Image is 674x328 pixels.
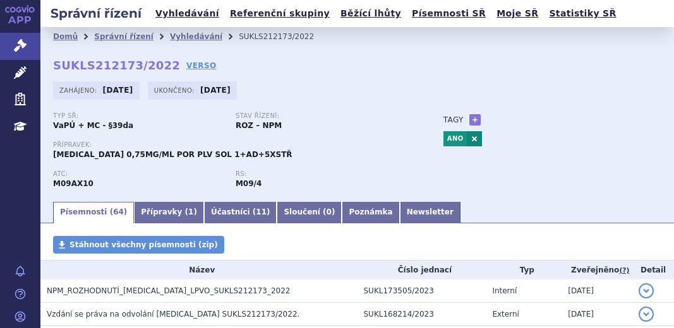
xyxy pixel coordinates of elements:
td: [DATE] [562,302,632,325]
a: Písemnosti SŘ [408,5,490,22]
span: Interní [492,286,517,295]
a: Newsletter [400,202,460,223]
h3: Tagy [443,112,464,127]
span: Zahájeno: [59,85,99,95]
td: SUKL173505/2023 [358,279,486,303]
a: Přípravky (1) [134,202,204,223]
span: [MEDICAL_DATA] 0,75MG/ML POR PLV SOL 1+AD+5XSTŘ [53,150,292,159]
a: Účastníci (11) [204,202,277,223]
a: VERSO [186,59,217,72]
p: Typ SŘ: [53,112,223,120]
a: Vyhledávání [170,32,222,41]
span: 0 [327,208,332,216]
th: Název [40,261,358,279]
p: Přípravek: [53,141,418,149]
span: 1 [188,208,193,216]
td: SUKL168214/2023 [358,302,486,325]
strong: [DATE] [200,86,231,95]
button: detail [639,283,654,298]
a: Sloučení (0) [277,202,342,223]
th: Číslo jednací [358,261,486,279]
strong: risdiplam [236,179,262,188]
a: Běžící lhůty [337,5,405,22]
span: Vzdání se práva na odvolání EVRYSDI SUKLS212173/2022. [47,310,299,319]
a: Stáhnout všechny písemnosti (zip) [53,236,224,254]
span: 64 [113,208,124,216]
strong: RISDIPLAM [53,179,93,188]
span: 11 [256,208,267,216]
button: detail [639,307,654,322]
p: RS: [236,170,406,178]
span: NPM_ROZHODNUTÍ_EVRYSDI_LPVO_SUKLS212173_2022 [47,286,290,295]
a: Referenční skupiny [226,5,334,22]
p: Stav řízení: [236,112,406,120]
th: Zveřejněno [562,261,632,279]
li: SUKLS212173/2022 [239,27,330,46]
abbr: (?) [619,266,629,275]
p: ATC: [53,170,223,178]
a: Vyhledávání [152,5,223,22]
td: [DATE] [562,279,632,303]
h2: Správní řízení [40,4,152,22]
span: Externí [492,310,519,319]
a: Písemnosti (64) [53,202,134,223]
strong: SUKLS212173/2022 [53,59,180,72]
span: Stáhnout všechny písemnosti (zip) [69,240,218,249]
a: Domů [53,32,78,41]
a: Statistiky SŘ [545,5,620,22]
a: Moje SŘ [493,5,542,22]
strong: [DATE] [103,86,133,95]
span: Ukončeno: [154,85,197,95]
strong: VaPÚ + MC - §39da [53,121,133,130]
strong: ROZ – NPM [236,121,282,130]
th: Typ [486,261,562,279]
a: Správní řízení [94,32,153,41]
th: Detail [632,261,674,279]
a: + [469,114,481,126]
a: Poznámka [342,202,399,223]
a: ANO [443,131,467,146]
